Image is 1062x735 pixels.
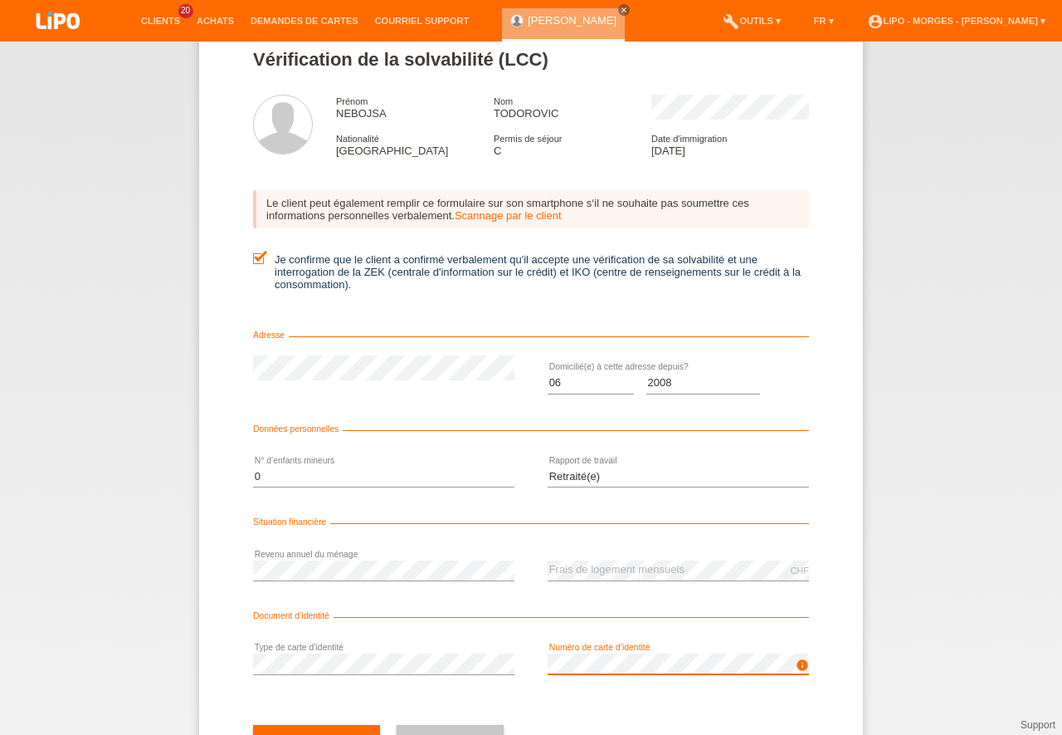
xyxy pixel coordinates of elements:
label: Je confirme que le client a confirmé verbalement qu'il accepte une vérification de sa solvabilité... [253,253,809,291]
div: [GEOGRAPHIC_DATA] [336,132,494,157]
a: Scannage par le client [455,209,562,222]
div: Le client peut également remplir ce formulaire sur son smartphone s‘il ne souhaite pas soumettre ... [253,190,809,228]
a: account_circleLIPO - Morges - [PERSON_NAME] ▾ [859,16,1054,26]
span: Situation financière [253,517,330,527]
div: [DATE] [651,132,809,157]
a: FR ▾ [806,16,842,26]
span: 20 [178,4,193,18]
i: build [723,13,739,30]
div: TODOROVIC [494,95,651,120]
a: Demandes de cartes [242,16,367,26]
div: C [494,132,651,157]
i: info [796,659,809,672]
span: Adresse [253,331,289,340]
div: NEBOJSA [336,95,494,120]
span: Données personnelles [253,424,343,434]
span: Permis de séjour [494,134,563,144]
i: account_circle [867,13,884,30]
a: info [796,664,809,674]
a: buildOutils ▾ [714,16,788,26]
span: Date d'immigration [651,134,727,144]
a: Courriel Support [367,16,477,26]
a: Support [1021,719,1055,731]
i: close [620,6,628,14]
span: Document d’identité [253,611,334,620]
a: LIPO pay [17,34,100,47]
a: [PERSON_NAME] [528,14,616,27]
span: Nationalité [336,134,379,144]
a: Clients [133,16,188,26]
h1: Vérification de la solvabilité (LCC) [253,49,809,70]
span: Prénom [336,96,368,106]
span: Nom [494,96,513,106]
div: CHF [790,566,809,576]
a: close [618,4,630,16]
a: Achats [188,16,242,26]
